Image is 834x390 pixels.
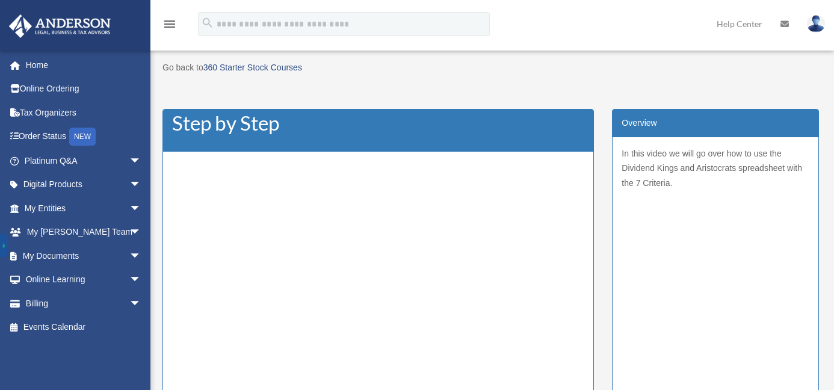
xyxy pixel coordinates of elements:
[613,110,818,137] div: Overview
[162,17,177,31] i: menu
[8,149,159,173] a: Platinum Q&Aarrow_drop_down
[203,63,302,72] a: 360 Starter Stock Courses
[8,315,159,339] a: Events Calendar
[201,16,214,29] i: search
[129,268,153,292] span: arrow_drop_down
[8,220,159,244] a: My [PERSON_NAME] Teamarrow_drop_down
[8,173,159,197] a: Digital Productsarrow_drop_down
[8,101,159,125] a: Tax Organizers
[8,125,159,149] a: Order StatusNEW
[8,244,159,268] a: My Documentsarrow_drop_down
[8,268,159,292] a: Online Learningarrow_drop_down
[807,15,825,32] img: User Pic
[8,291,159,315] a: Billingarrow_drop_down
[69,128,96,146] div: NEW
[129,196,153,221] span: arrow_drop_down
[162,60,819,80] p: Go back to
[5,14,114,38] img: Anderson Advisors Platinum Portal
[8,53,159,77] a: Home
[129,244,153,268] span: arrow_drop_down
[622,146,809,191] p: In this video we will go over how to use the Dividend Kings and Aristocrats spreadsheet with the ...
[129,173,153,197] span: arrow_drop_down
[129,291,153,316] span: arrow_drop_down
[162,21,177,31] a: menu
[172,116,584,131] h1: Step by Step
[129,149,153,173] span: arrow_drop_down
[129,220,153,245] span: arrow_drop_down
[8,77,159,101] a: Online Ordering
[8,196,159,220] a: My Entitiesarrow_drop_down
